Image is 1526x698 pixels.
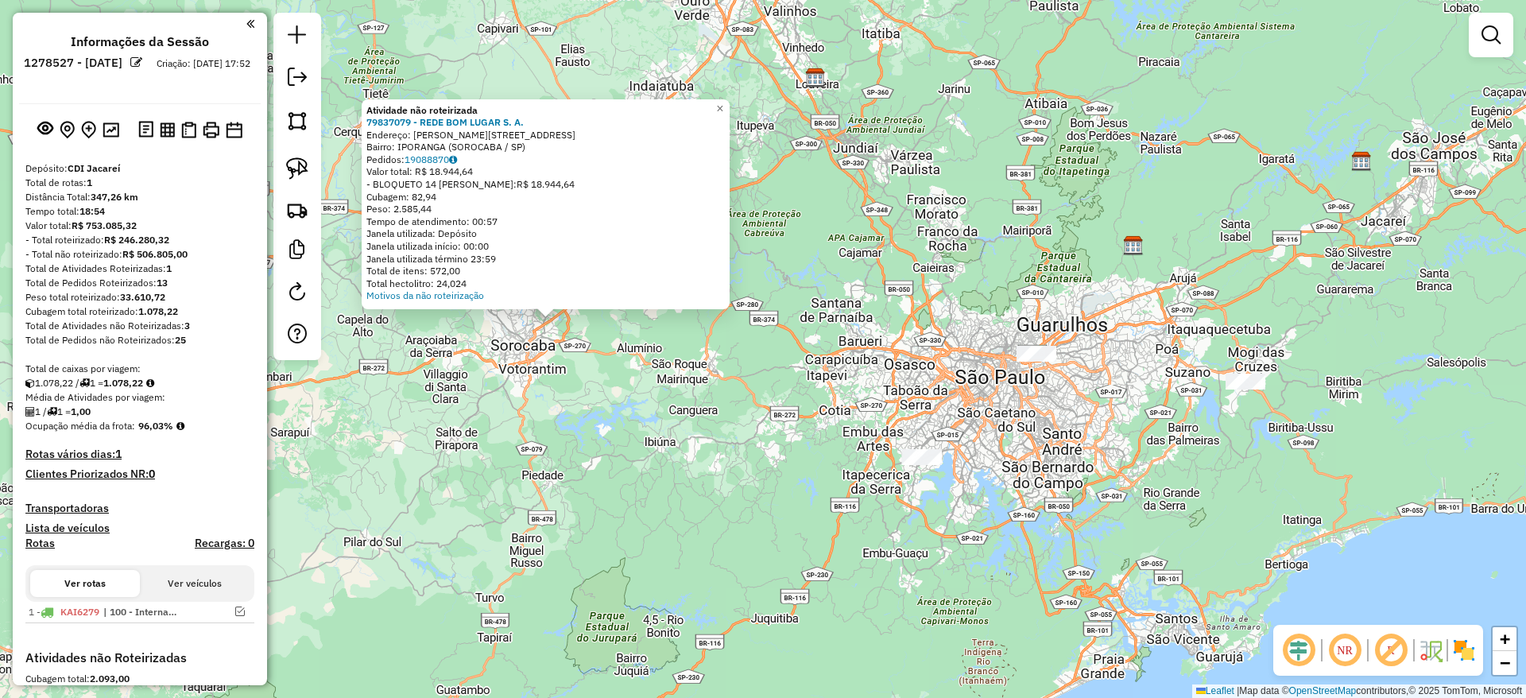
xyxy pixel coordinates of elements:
em: Visualizar rota [235,607,245,616]
div: Criação: [DATE] 17:52 [150,56,257,71]
button: Visualizar relatório de Roteirização [157,118,178,140]
div: Atividade não roteirizada - DEBORAH EVELLIN PEREIRA DE MIR [1226,374,1265,390]
h4: Lista de veículos [25,522,254,535]
a: 19088870 [405,153,457,165]
strong: 25 [175,334,186,346]
div: Bairro: IPORANGA (SOROCABA / SP) [366,141,725,153]
img: Criar rota [286,199,308,221]
h4: Informações da Sessão [71,34,209,49]
i: Total de rotas [79,378,90,388]
a: Rotas [25,537,55,550]
div: - Total roteirizado: [25,233,254,247]
img: Exibir/Ocultar setores [1451,638,1477,663]
span: + [1500,629,1510,649]
strong: 1 [166,262,172,274]
i: Total de Atividades [25,407,35,417]
strong: 1 [87,176,92,188]
div: Tempo de atendimento: 00:57 [366,215,725,228]
button: Visualizar Romaneio [178,118,199,142]
div: Total de rotas: [25,176,254,190]
button: Otimizar todas as rotas [99,118,122,140]
span: 100 - Internalização [103,605,176,619]
img: CDI Jacareí [1351,151,1372,172]
span: Ocultar deslocamento [1280,631,1318,669]
button: Imprimir Rotas [199,118,223,142]
div: Atividade não roteirizada - COMERCIO DE BEBIDAS CL LTDA [901,449,941,465]
div: Total de Atividades Roteirizadas: [25,262,254,276]
a: 79837079 - REDE BOM LUGAR S. A. [366,116,524,128]
a: Clique aqui para minimizar o painel [246,14,254,33]
div: - BLOQUETO 14 [PERSON_NAME]: [366,178,725,191]
strong: 0 [149,467,155,481]
a: Motivos da não roteirização [366,289,484,301]
button: Ver rotas [30,570,140,597]
div: Pedidos: [366,153,725,166]
span: Ocupação média da frota: [25,420,135,432]
strong: 3 [184,320,190,332]
a: Nova sessão e pesquisa [281,19,313,55]
a: Exibir filtros [1475,19,1507,51]
div: Cubagem total roteirizado: [25,304,254,319]
div: Total de caixas por viagem: [25,362,254,376]
strong: 1.078,22 [138,305,178,317]
strong: CDI Jacareí [68,162,120,174]
strong: 96,03% [138,420,173,432]
a: Zoom out [1493,651,1516,675]
a: Zoom in [1493,627,1516,651]
strong: 18:54 [79,205,105,217]
div: Janela utilizada início: 00:00 [366,240,725,253]
div: Cubagem: 82,94 [366,191,725,204]
a: Close popup [711,99,730,118]
div: Total de Pedidos não Roteirizados: [25,333,254,347]
img: Fluxo de ruas [1418,638,1443,663]
button: Disponibilidade de veículos [223,118,246,142]
h4: Clientes Priorizados NR: [25,467,254,481]
span: Ocultar NR [1326,631,1364,669]
span: − [1500,653,1510,673]
i: Meta Caixas/viagem: 568,30 Diferença: 509,92 [146,378,154,388]
span: 1 - [29,606,99,618]
div: Depósito: [25,161,254,176]
strong: 1.078,22 [103,377,143,389]
div: Peso total roteirizado: [25,290,254,304]
div: Peso: 2.585,44 [366,203,725,215]
a: Reroteirizar Sessão [281,276,313,312]
a: OpenStreetMap [1289,685,1357,696]
div: Distância Total: [25,190,254,204]
button: Adicionar Atividades [78,118,99,142]
div: Total de Atividades não Roteirizadas: [25,319,254,333]
div: - Total não roteirizado: [25,247,254,262]
span: R$ 18.944,64 [517,178,575,190]
div: Total de itens: 572,00 [366,265,725,277]
a: Criar modelo [281,234,313,270]
h4: Atividades não Roteirizadas [25,650,254,665]
a: Exportar sessão [281,61,313,97]
strong: 1,00 [71,405,91,417]
button: Centralizar mapa no depósito ou ponto de apoio [56,118,78,142]
i: Total de rotas [47,407,57,417]
h6: 1278527 - [DATE] [24,56,122,70]
div: 1 / 1 = [25,405,254,419]
div: Total hectolitro: 24,024 [366,277,725,290]
h4: Recargas: 0 [195,537,254,550]
h4: Transportadoras [25,502,254,515]
strong: R$ 753.085,32 [72,219,137,231]
strong: R$ 506.805,00 [122,248,188,260]
strong: 1 [115,447,122,461]
strong: 347,26 km [91,191,138,203]
button: Ver veículos [140,570,250,597]
h4: Rotas vários dias: [25,448,254,461]
div: Atividade não roteirizada - COMERCIO DE BEBIDAS CL LTDA [902,449,942,465]
a: Leaflet [1196,685,1234,696]
div: Valor total: R$ 18.944,64 [366,165,725,178]
i: Cubagem total roteirizado [25,378,35,388]
div: Endereço: [PERSON_NAME][STREET_ADDRESS] [366,129,725,142]
strong: 33.610,72 [120,291,165,303]
span: | [1237,685,1239,696]
button: Logs desbloquear sessão [135,118,157,142]
div: Média de Atividades por viagem: [25,390,254,405]
span: Exibir rótulo [1372,631,1410,669]
div: Atividade não roteirizada - AMARO COMERCIAL E DISTRIBUIDORA DE BEBID [1017,346,1056,362]
img: Selecionar atividades - polígono [286,110,308,132]
i: Observações [449,155,457,165]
